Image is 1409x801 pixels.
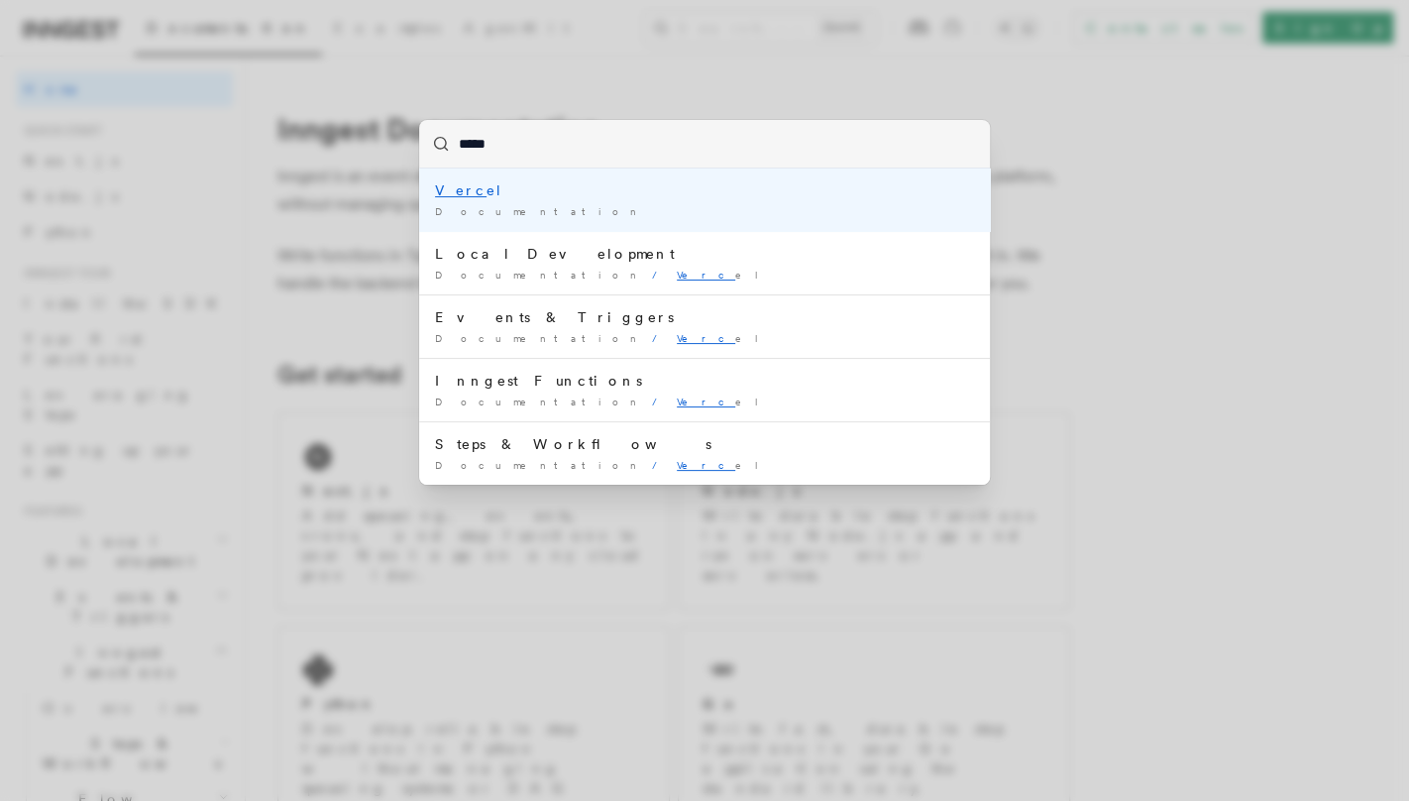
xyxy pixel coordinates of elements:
[677,269,767,281] span: el
[435,182,487,198] mark: Verc
[652,459,669,471] span: /
[435,205,644,217] span: Documentation
[435,371,974,391] div: Inngest Functions
[652,332,669,344] span: /
[435,307,974,327] div: Events & Triggers
[677,396,767,407] span: el
[435,244,974,264] div: Local Development
[435,434,974,454] div: Steps & Workflows
[652,396,669,407] span: /
[435,332,644,344] span: Documentation
[677,459,767,471] span: el
[435,180,974,200] div: el
[677,332,767,344] span: el
[677,396,735,407] mark: Verc
[677,332,735,344] mark: Verc
[435,459,644,471] span: Documentation
[435,396,644,407] span: Documentation
[677,269,735,281] mark: Verc
[652,269,669,281] span: /
[677,459,735,471] mark: Verc
[435,269,644,281] span: Documentation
